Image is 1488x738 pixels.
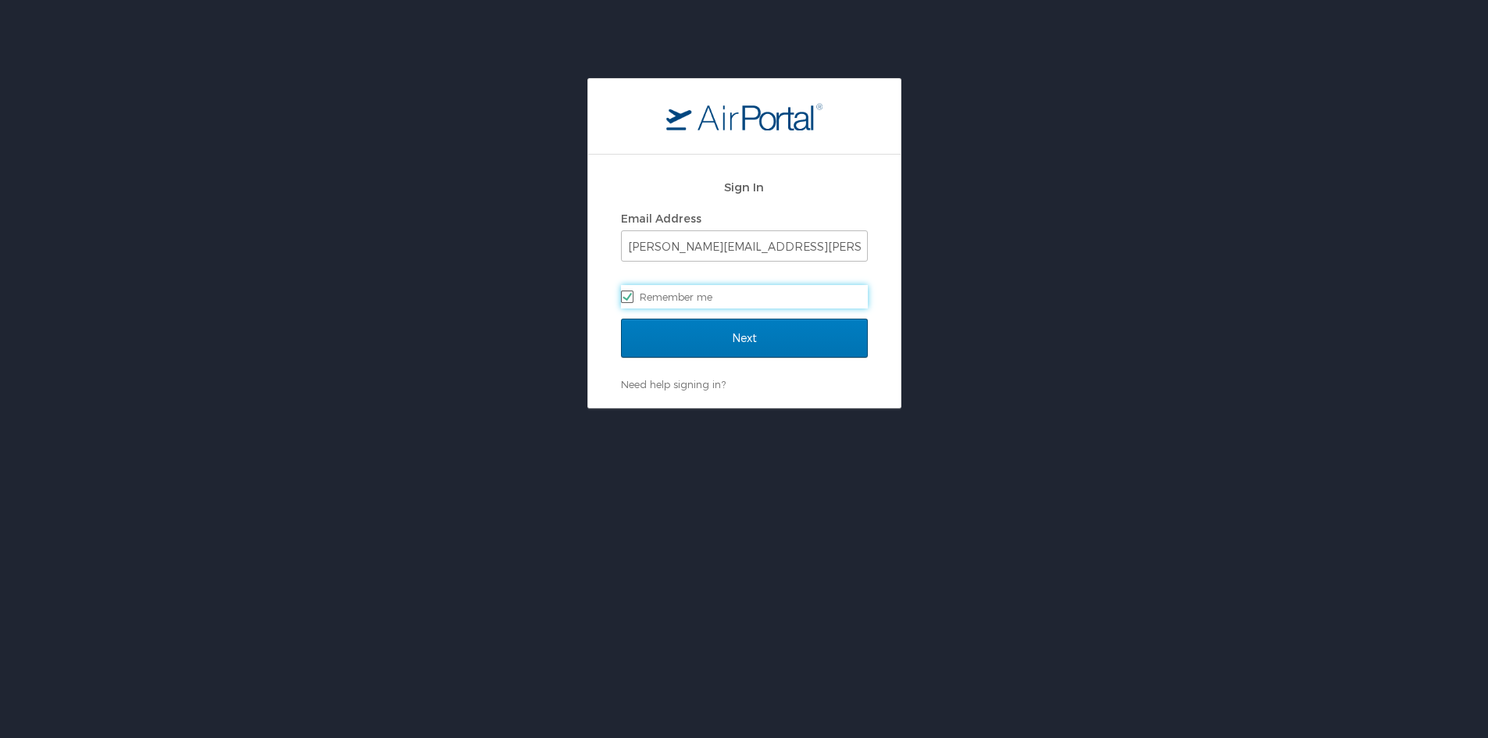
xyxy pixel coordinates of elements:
label: Remember me [621,285,868,308]
h2: Sign In [621,178,868,196]
input: Next [621,319,868,358]
a: Need help signing in? [621,378,726,390]
img: logo [666,102,823,130]
label: Email Address [621,212,701,225]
